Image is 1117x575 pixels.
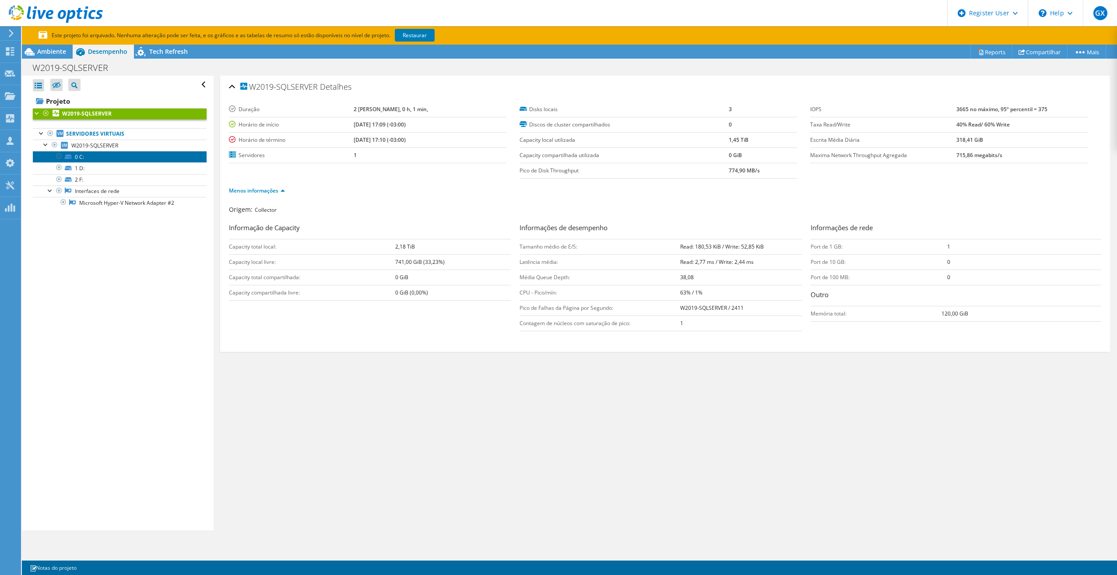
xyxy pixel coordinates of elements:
[395,254,511,270] td: 741,00 GiB (33,23%)
[956,105,1047,113] b: 3665 no máximo, 95º percentil = 375
[811,290,1101,302] h3: Outro
[229,136,354,144] label: Horário de término
[947,243,950,250] b: 1
[680,243,764,250] b: Read: 180,53 KiB / Write: 52,85 KiB
[956,151,1002,159] b: 715,86 megabits/s
[956,136,983,144] b: 318,41 GiB
[229,285,396,300] td: Capacity compartilhada livre:
[354,121,406,128] b: [DATE] 17:09 (-03:00)
[354,105,428,113] b: 2 [PERSON_NAME], 0 h, 1 min,
[88,47,127,56] span: Desempenho
[520,239,680,254] td: Tamanho médio de E/S:
[810,151,956,160] label: Maxima Network Throughput Agregada
[956,121,1010,128] b: 40% Read/ 60% Write
[729,151,742,159] b: 0 GiB
[520,223,801,235] h3: Informações de desempenho
[520,151,729,160] label: Capacity compartilhada utilizada
[520,285,680,300] td: CPU - Pico/mín:
[33,162,207,174] a: 1 D:
[810,120,956,129] label: Taxa Read/Write
[33,174,207,186] a: 2 F:
[520,166,729,175] label: Pico de Disk Throughput
[810,136,956,144] label: Escrita Média Diária
[229,239,396,254] td: Capacity total local:
[240,83,318,91] span: W2019-SQLSERVER
[39,31,467,40] p: Este projeto foi arquivado. Nenhuma alteração pode ser feita, e os gráficos e as tabelas de resum...
[229,205,253,214] label: Origem:
[941,310,968,317] b: 120,00 GiB
[37,47,66,56] span: Ambiente
[811,254,948,270] td: Port de 10 GB:
[729,121,732,128] b: 0
[680,258,754,266] b: Read: 2,77 ms / Write: 2,44 ms
[520,270,680,285] td: Média Queue Depth:
[520,300,680,316] td: Pico de Falhas da Página por Segundo:
[947,258,950,266] b: 0
[680,304,744,312] b: W2019-SQLSERVER / 2411
[520,105,729,114] label: Disks locais
[229,223,511,235] h3: Informação de Capacity
[520,316,680,331] td: Contagem de núcleos com saturação de pico:
[680,319,683,327] b: 1
[729,105,732,113] b: 3
[229,270,396,285] td: Capacity total compartilhada:
[28,63,122,73] h1: W2019-SQLSERVER
[354,151,357,159] b: 1
[810,105,956,114] label: IOPS
[354,136,406,144] b: [DATE] 17:10 (-03:00)
[520,120,729,129] label: Discos de cluster compartilhados
[24,562,83,573] a: Notas do projeto
[520,136,729,144] label: Capacity local utilizada
[395,29,435,42] a: Restaurar
[229,105,354,114] label: Duração
[33,140,207,151] a: W2019-SQLSERVER
[33,108,207,119] a: W2019-SQLSERVER
[33,186,207,197] a: Interfaces de rede
[33,151,207,162] a: 0 C:
[1093,6,1107,20] span: GX
[395,239,511,254] td: 2,18 TiB
[229,151,354,160] label: Servidores
[229,206,277,214] span: Collector
[811,270,948,285] td: Port de 100 MB:
[947,273,950,281] b: 0
[33,94,207,108] a: Projeto
[320,81,351,92] span: Detalhes
[229,254,396,270] td: Capacity local livre:
[811,306,941,321] td: Memória total:
[229,187,285,194] a: Menos informações
[33,197,207,208] a: Microsoft Hyper-V Network Adapter #2
[149,47,188,56] span: Tech Refresh
[1012,45,1068,59] a: Compartilhar
[1039,9,1047,17] svg: \n
[680,273,694,281] b: 38,08
[33,128,207,140] a: Servidores virtuais
[680,289,703,296] b: 63% / 1%
[811,223,1101,235] h3: Informações de rede
[395,285,511,300] td: 0 GiB (0,00%)
[62,110,112,117] b: W2019-SQLSERVER
[970,45,1012,59] a: Reports
[229,120,354,129] label: Horário de início
[729,167,760,174] b: 774,90 MB/s
[520,254,680,270] td: Latência média:
[729,136,748,144] b: 1,45 TiB
[71,142,118,149] span: W2019-SQLSERVER
[811,239,948,254] td: Port de 1 GB:
[1067,45,1106,59] a: Mais
[395,270,511,285] td: 0 GiB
